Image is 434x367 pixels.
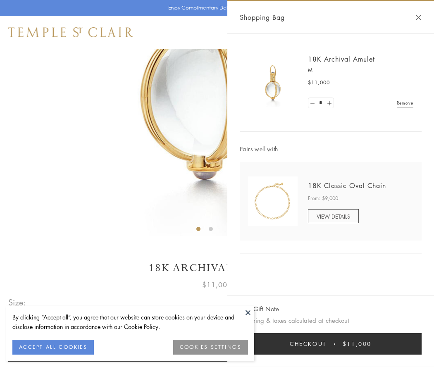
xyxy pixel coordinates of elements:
[397,98,413,107] a: Remove
[308,79,330,87] span: $11,000
[240,12,285,23] span: Shopping Bag
[240,144,422,154] span: Pairs well with
[290,339,327,348] span: Checkout
[12,340,94,355] button: ACCEPT ALL COOKIES
[308,194,338,203] span: From: $9,000
[308,98,317,108] a: Set quantity to 0
[317,212,350,220] span: VIEW DETAILS
[248,58,298,107] img: 18K Archival Amulet
[308,181,386,190] a: 18K Classic Oval Chain
[325,98,333,108] a: Set quantity to 2
[248,176,298,226] img: N88865-OV18
[173,340,248,355] button: COOKIES SETTINGS
[8,296,26,309] span: Size:
[343,339,372,348] span: $11,000
[308,66,413,74] p: M
[308,55,375,64] a: 18K Archival Amulet
[240,315,422,326] p: Shipping & taxes calculated at checkout
[168,4,262,12] p: Enjoy Complimentary Delivery & Returns
[202,279,232,290] span: $11,000
[308,209,359,223] a: VIEW DETAILS
[8,27,133,37] img: Temple St. Clair
[12,312,248,331] div: By clicking “Accept all”, you agree that our website can store cookies on your device and disclos...
[240,333,422,355] button: Checkout $11,000
[8,261,426,275] h1: 18K Archival Amulet
[240,304,279,314] button: Add Gift Note
[415,14,422,21] button: Close Shopping Bag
